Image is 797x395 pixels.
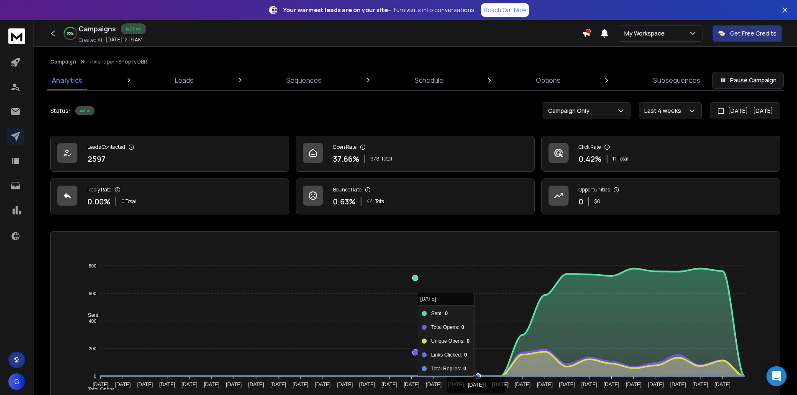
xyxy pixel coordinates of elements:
[89,263,96,268] tspan: 800
[87,144,125,150] p: Leads Contacted
[448,382,464,387] tspan: [DATE]
[426,382,442,387] tspan: [DATE]
[89,319,96,324] tspan: 400
[579,144,601,150] p: Click Rate
[286,75,322,85] p: Sequences
[375,198,386,205] span: Total
[333,186,361,193] p: Bounce Rate
[50,178,289,214] a: Reply Rate0.00%0 Total
[292,382,308,387] tspan: [DATE]
[87,153,105,165] p: 2597
[337,382,353,387] tspan: [DATE]
[531,70,566,90] a: Options
[79,24,116,34] h1: Campaigns
[766,366,787,386] div: Open Intercom Messenger
[8,28,25,44] img: logo
[50,107,70,115] p: Status:
[559,382,575,387] tspan: [DATE]
[648,382,664,387] tspan: [DATE]
[537,382,553,387] tspan: [DATE]
[121,23,146,34] div: Active
[515,382,530,387] tspan: [DATE]
[333,196,356,207] p: 0.63 %
[175,75,194,85] p: Leads
[404,382,420,387] tspan: [DATE]
[548,107,593,115] p: Campaign Only
[624,29,668,38] p: My Workspace
[82,312,98,318] span: Sent
[481,3,529,17] a: Reach Out Now
[79,37,104,43] p: Created At:
[470,382,486,387] tspan: [DATE]
[67,31,74,36] p: 35 %
[712,25,782,42] button: Get Free Credits
[94,374,96,379] tspan: 0
[410,70,448,90] a: Schedule
[541,136,780,172] a: Click Rate0.42%11Total
[712,72,784,89] button: Pause Campaign
[296,136,535,172] a: Open Rate37.66%978Total
[50,136,289,172] a: Leads Contacted2597
[692,382,708,387] tspan: [DATE]
[359,382,375,387] tspan: [DATE]
[170,70,199,90] a: Leads
[315,382,331,387] tspan: [DATE]
[626,382,642,387] tspan: [DATE]
[283,6,388,14] strong: Your warmest leads are on your site
[89,346,96,351] tspan: 200
[90,59,147,65] p: PixiePaper - Shopify DBR
[579,196,583,207] p: 0
[484,6,526,14] p: Reach Out Now
[541,178,780,214] a: Opportunities0$0
[137,382,153,387] tspan: [DATE]
[248,382,264,387] tspan: [DATE]
[415,75,443,85] p: Schedule
[618,155,628,162] span: Total
[8,373,25,390] button: G
[47,70,87,90] a: Analytics
[581,382,597,387] tspan: [DATE]
[82,387,115,392] span: Total Opens
[105,36,143,43] p: [DATE] 12:19 AM
[89,291,96,296] tspan: 600
[333,153,359,165] p: 37.66 %
[204,382,220,387] tspan: [DATE]
[281,70,327,90] a: Sequences
[492,382,509,387] tspan: [DATE]
[333,144,356,150] p: Open Rate
[710,102,780,119] button: [DATE] - [DATE]
[226,382,242,387] tspan: [DATE]
[296,178,535,214] a: Bounce Rate0.63%44Total
[579,186,610,193] p: Opportunities
[92,382,108,387] tspan: [DATE]
[370,155,379,162] span: 978
[594,198,600,205] p: $ 0
[50,59,76,65] button: Campaign
[644,107,684,115] p: Last 4 weeks
[381,155,392,162] span: Total
[670,382,686,387] tspan: [DATE]
[715,382,730,387] tspan: [DATE]
[52,75,82,85] p: Analytics
[604,382,620,387] tspan: [DATE]
[730,29,776,38] p: Get Free Credits
[87,196,110,207] p: 0.00 %
[653,75,700,85] p: Subsequences
[648,70,705,90] a: Subsequences
[536,75,561,85] p: Options
[159,382,175,387] tspan: [DATE]
[283,6,474,14] p: – Turn visits into conversations
[612,155,616,162] span: 11
[182,382,197,387] tspan: [DATE]
[270,382,286,387] tspan: [DATE]
[115,382,131,387] tspan: [DATE]
[382,382,397,387] tspan: [DATE]
[87,186,111,193] p: Reply Rate
[75,106,95,115] div: Active
[579,153,602,165] p: 0.42 %
[121,198,136,205] p: 0 Total
[366,198,373,205] span: 44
